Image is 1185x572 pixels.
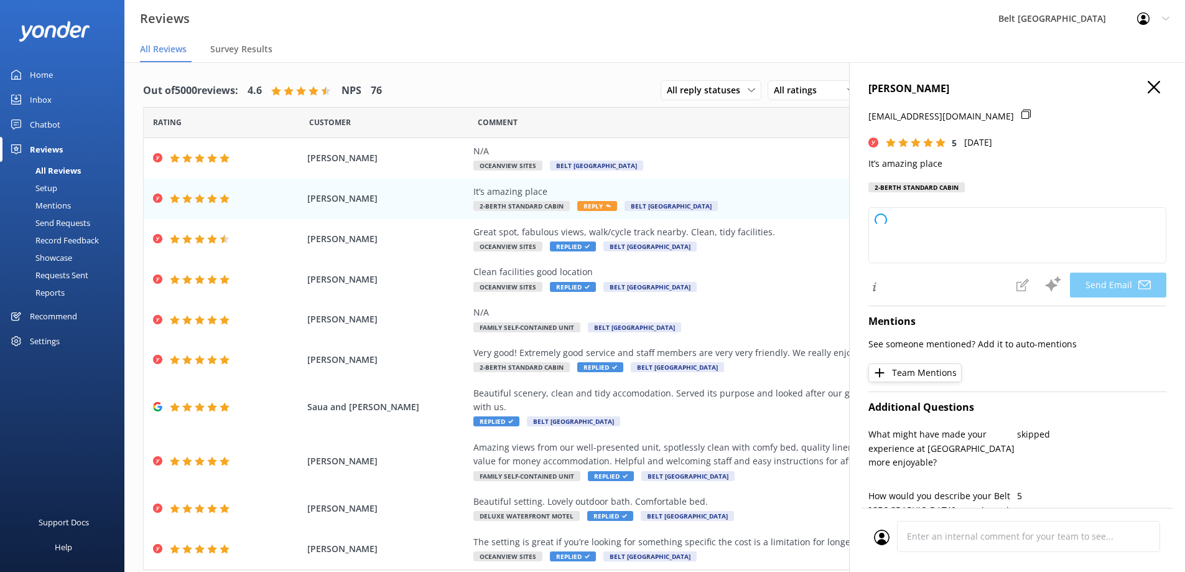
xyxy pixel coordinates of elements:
[868,428,1018,469] p: What might have made your experience at [GEOGRAPHIC_DATA] more enjoyable?
[874,530,890,545] img: user_profile.svg
[550,282,596,292] span: Replied
[473,441,1039,469] div: Amazing views from our well-presented unit, spotlessly clean with comfy bed, quality linen, every...
[307,400,468,414] span: Saua and [PERSON_NAME]
[7,232,124,249] a: Record Feedback
[774,83,824,97] span: All ratings
[588,322,681,332] span: Belt [GEOGRAPHIC_DATA]
[30,304,77,329] div: Recommend
[39,510,89,535] div: Support Docs
[342,83,361,99] h4: NPS
[473,265,1039,279] div: Clean facilities good location
[550,551,596,561] span: Replied
[307,232,468,246] span: [PERSON_NAME]
[577,201,617,211] span: Reply
[868,314,1166,330] h4: Mentions
[603,241,697,251] span: Belt [GEOGRAPHIC_DATA]
[7,162,124,179] a: All Reviews
[7,266,124,284] a: Requests Sent
[868,110,1014,123] p: [EMAIL_ADDRESS][DOMAIN_NAME]
[473,511,580,521] span: Deluxe Waterfront Motel
[7,197,71,214] div: Mentions
[473,387,1039,415] div: Beautiful scenery, clean and tidy accomodation. Served its purpose and looked after our group as ...
[30,62,53,87] div: Home
[140,43,187,55] span: All Reviews
[7,214,124,232] a: Send Requests
[153,116,182,128] span: Date
[473,225,1039,239] div: Great spot, fabulous views, walk/cycle track nearby. Clean, tidy facilities.
[307,151,468,165] span: [PERSON_NAME]
[143,83,238,99] h4: Out of 5000 reviews:
[473,322,580,332] span: Family Self-Contained Unit
[473,144,1039,158] div: N/A
[631,362,724,372] span: Belt [GEOGRAPHIC_DATA]
[30,87,52,112] div: Inbox
[7,179,57,197] div: Setup
[868,182,965,192] div: 2-Berth Standard Cabin
[603,282,697,292] span: Belt [GEOGRAPHIC_DATA]
[868,81,1166,97] h4: [PERSON_NAME]
[587,511,633,521] span: Replied
[7,249,124,266] a: Showcase
[307,353,468,367] span: [PERSON_NAME]
[625,201,718,211] span: Belt [GEOGRAPHIC_DATA]
[7,179,124,197] a: Setup
[550,241,596,251] span: Replied
[473,495,1039,509] div: Beautiful setting. Lovely outdoor bath. Comfortable bed.
[473,185,1039,199] div: It’s amazing place
[248,83,262,99] h4: 4.6
[473,306,1039,319] div: N/A
[307,502,468,515] span: [PERSON_NAME]
[7,162,81,179] div: All Reviews
[1018,489,1167,503] p: 5
[30,329,60,354] div: Settings
[473,551,542,561] span: Oceanview Sites
[641,511,734,521] span: Belt [GEOGRAPHIC_DATA]
[309,116,351,128] span: Date
[307,312,468,326] span: [PERSON_NAME]
[7,232,99,249] div: Record Feedback
[307,542,468,556] span: [PERSON_NAME]
[307,192,468,205] span: [PERSON_NAME]
[473,282,542,292] span: Oceanview Sites
[55,535,72,560] div: Help
[30,112,60,137] div: Chatbot
[964,136,992,149] p: [DATE]
[307,273,468,286] span: [PERSON_NAME]
[527,416,620,426] span: Belt [GEOGRAPHIC_DATA]
[868,337,1166,351] p: See someone mentioned? Add it to auto-mentions
[868,489,1018,531] p: How would you describe your Belt [GEOGRAPHIC_DATA] experience in terms of value for money?
[952,137,957,149] span: 5
[473,241,542,251] span: Oceanview Sites
[473,416,519,426] span: Replied
[140,9,190,29] h3: Reviews
[307,454,468,468] span: [PERSON_NAME]
[7,284,124,301] a: Reports
[667,83,748,97] span: All reply statuses
[473,535,1039,549] div: The setting is great if you’re looking for something specific the cost is a limitation for longer...
[7,266,88,284] div: Requests Sent
[550,161,643,171] span: Belt [GEOGRAPHIC_DATA]
[473,346,1039,360] div: Very good! Extremely good service and staff members are very very friendly. We really enjoyed our...
[7,284,65,301] div: Reports
[868,157,1166,171] p: It’s amazing place
[868,400,1166,416] h4: Additional Questions
[7,214,90,232] div: Send Requests
[473,362,570,372] span: 2-Berth Standard Cabin
[1018,428,1167,441] p: skipped
[473,471,580,481] span: Family Self-Contained Unit
[641,471,735,481] span: Belt [GEOGRAPHIC_DATA]
[371,83,382,99] h4: 76
[473,201,570,211] span: 2-Berth Standard Cabin
[473,161,542,171] span: Oceanview Sites
[868,363,962,382] button: Team Mentions
[603,551,697,561] span: Belt [GEOGRAPHIC_DATA]
[478,116,518,128] span: Question
[30,137,63,162] div: Reviews
[7,249,72,266] div: Showcase
[1148,81,1160,95] button: Close
[577,362,623,372] span: Replied
[210,43,272,55] span: Survey Results
[19,21,90,42] img: yonder-white-logo.png
[7,197,124,214] a: Mentions
[588,471,634,481] span: Replied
